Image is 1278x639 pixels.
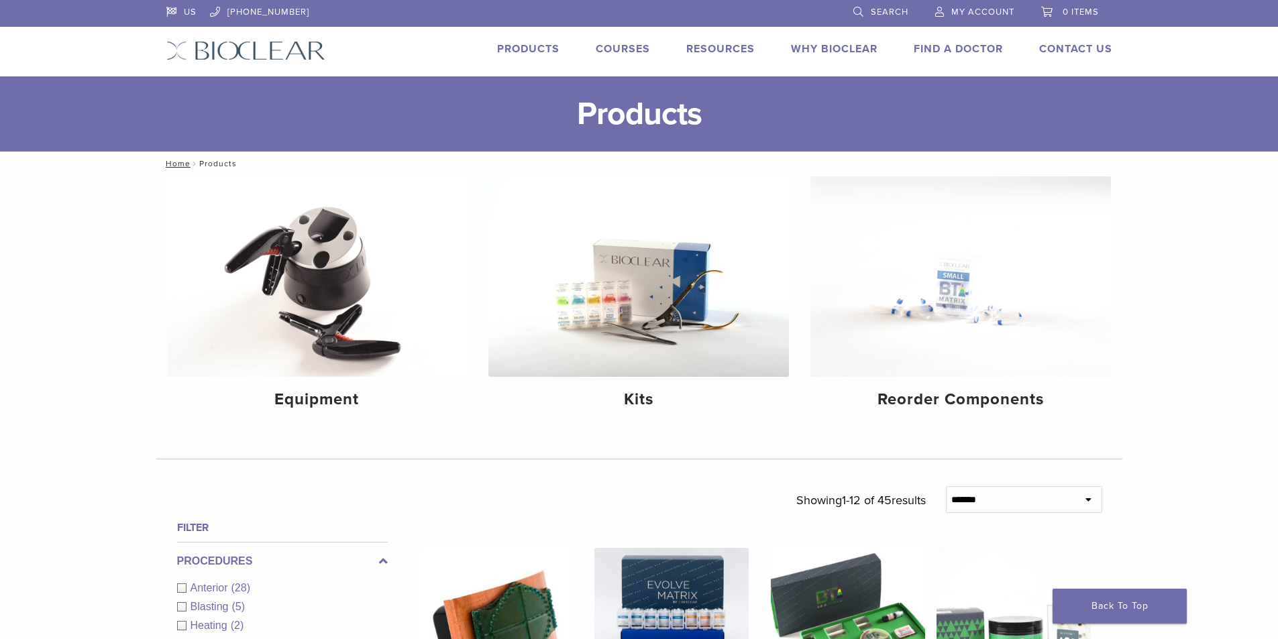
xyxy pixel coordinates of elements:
[231,582,250,593] span: (28)
[488,176,789,420] a: Kits
[951,7,1014,17] span: My Account
[156,152,1122,176] nav: Products
[914,42,1003,56] a: Find A Doctor
[810,176,1111,377] img: Reorder Components
[488,176,789,377] img: Kits
[796,486,926,514] p: Showing results
[791,42,877,56] a: Why Bioclear
[497,42,560,56] a: Products
[871,7,908,17] span: Search
[810,176,1111,420] a: Reorder Components
[821,388,1100,412] h4: Reorder Components
[191,582,231,593] span: Anterior
[1039,42,1112,56] a: Contact Us
[1063,7,1099,17] span: 0 items
[162,159,191,168] a: Home
[596,42,650,56] a: Courses
[231,620,244,631] span: (2)
[191,160,199,167] span: /
[177,553,388,569] label: Procedures
[1053,589,1187,624] a: Back To Top
[177,520,388,536] h4: Filter
[167,176,468,420] a: Equipment
[178,388,457,412] h4: Equipment
[686,42,755,56] a: Resources
[499,388,778,412] h4: Kits
[231,601,245,612] span: (5)
[167,176,468,377] img: Equipment
[191,620,231,631] span: Heating
[166,41,325,60] img: Bioclear
[842,493,892,508] span: 1-12 of 45
[191,601,232,612] span: Blasting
